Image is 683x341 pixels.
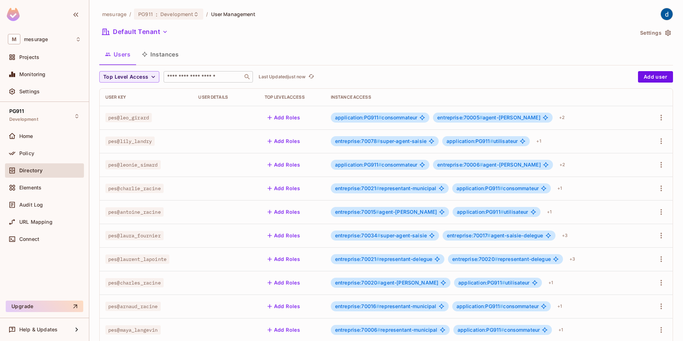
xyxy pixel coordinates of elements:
[19,54,39,60] span: Projects
[265,324,303,336] button: Add Roles
[136,45,184,63] button: Instances
[335,280,381,286] span: entreprise:70020
[335,209,379,215] span: entreprise:70015
[335,114,382,120] span: application:PG911
[206,11,208,18] li: /
[19,236,39,242] span: Connect
[490,138,493,144] span: #
[554,301,565,312] div: + 1
[308,73,314,80] span: refresh
[105,160,161,169] span: pes@leonie_simard
[335,256,380,262] span: entreprise:70021
[335,233,427,238] span: super-agent-saisie
[19,327,58,332] span: Help & Updates
[19,202,43,208] span: Audit Log
[637,27,673,39] button: Settings
[105,302,161,311] span: pes@arnaud_racine
[556,112,568,123] div: + 2
[479,114,483,120] span: #
[437,114,483,120] span: entreprise:70005
[198,94,253,100] div: User Details
[129,11,131,18] li: /
[458,280,529,286] span: utilisateur
[265,159,303,170] button: Add Roles
[335,303,380,309] span: entreprise:70016
[544,206,554,218] div: + 1
[533,135,544,147] div: + 1
[458,280,505,286] span: application:PG911
[24,36,48,42] span: Workspace: mesurage
[376,256,379,262] span: #
[495,256,498,262] span: #
[661,8,673,20] img: dev 911gcl
[265,183,303,194] button: Add Roles
[500,209,504,215] span: #
[265,112,303,123] button: Add Roles
[437,115,540,120] span: agent-[PERSON_NAME]
[99,26,171,38] button: Default Tenant
[378,162,382,168] span: #
[457,303,539,309] span: consommateur
[447,233,543,238] span: agent-saisie-delegue
[452,256,551,262] span: representant-delegue
[377,280,380,286] span: #
[457,209,528,215] span: utilisateur
[105,325,161,335] span: pes@maya_langevin
[105,231,164,240] span: pes@laura_fournier
[160,11,193,18] span: Development
[335,162,418,168] span: consommateur
[487,232,490,238] span: #
[259,74,305,80] p: Last Updated just now
[9,117,38,122] span: Development
[559,230,570,241] div: + 3
[335,280,438,286] span: agent-[PERSON_NAME]
[19,89,40,94] span: Settings
[99,45,136,63] button: Users
[138,11,153,18] span: PG911
[452,256,498,262] span: entreprise:70020
[376,185,379,191] span: #
[7,8,20,21] img: SReyMgAAAABJRU5ErkJggg==
[457,186,539,191] span: consommateur
[437,162,540,168] span: agent-[PERSON_NAME]
[458,327,540,333] span: consommateur
[638,71,673,83] button: Add user
[335,256,433,262] span: representant-delegue
[105,113,152,122] span: pes@leo_girard
[555,324,566,336] div: + 1
[335,232,381,238] span: entreprise:70034
[265,135,303,147] button: Add Roles
[265,253,303,265] button: Add Roles
[501,327,504,333] span: #
[335,115,418,120] span: consommateur
[335,327,438,333] span: representant-municipal
[335,327,381,333] span: entreprise:70006
[335,303,437,309] span: representant-municipal
[335,185,380,191] span: entreprise:70021
[307,73,315,81] button: refresh
[557,159,568,170] div: + 2
[335,162,382,168] span: application:PG911
[265,230,303,241] button: Add Roles
[265,206,303,218] button: Add Roles
[105,278,164,287] span: pes@charles_racine
[103,73,148,81] span: Top Level Access
[545,277,556,288] div: + 1
[105,137,155,146] span: pes@lily_landry
[8,34,20,44] span: M
[6,301,83,312] button: Upgrade
[502,280,505,286] span: #
[457,185,503,191] span: application:PG911
[265,277,303,288] button: Add Roles
[377,232,380,238] span: #
[105,94,187,100] div: User Key
[9,108,24,114] span: PG911
[99,71,159,83] button: Top Level Access
[378,114,382,120] span: #
[335,138,380,144] span: entreprise:70078
[335,138,427,144] span: super-agent-saisie
[335,209,437,215] span: agent-[PERSON_NAME]
[331,94,639,100] div: Instance Access
[457,209,504,215] span: application:PG911
[458,327,504,333] span: application:PG911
